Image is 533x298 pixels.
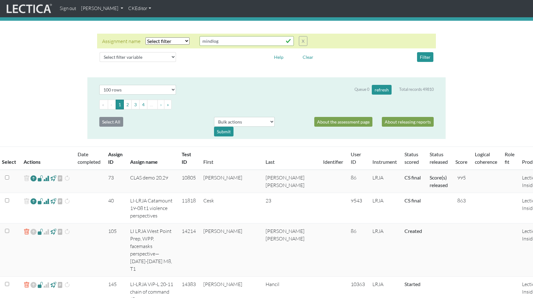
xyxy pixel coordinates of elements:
a: CKEditor [126,3,154,15]
button: Go to last page [164,100,172,109]
span: view [37,197,43,205]
td: 86 [347,223,369,277]
a: delete [24,227,30,236]
span: Analyst score [43,228,49,235]
span: can't rescore [64,174,70,182]
a: Help [271,53,286,59]
td: LI LRJA West Point Prep, WPP, facemasks perspective—[DATE]-[DATE] M8, T1 [126,223,178,277]
button: Go to page 2 [124,100,132,109]
td: LI-LRJA Catamount 19-08 t1 violence perspectives [126,193,178,223]
span: Analyst score [43,281,49,289]
div: Assignment name [102,37,140,45]
a: Date completed [78,151,101,165]
th: Assign ID [104,147,126,170]
td: 40 [104,193,126,223]
span: view [50,174,56,182]
a: Completed = assessment has been completed; CS scored = assessment has been CLAS scored; LS scored... [404,228,422,234]
td: 11818 [178,193,200,223]
a: Instrument [372,159,397,165]
a: [PERSON_NAME] [79,3,126,15]
button: Go to page 3 [131,100,140,109]
div: Submit [214,127,234,136]
td: LRJA [369,193,401,223]
img: lecticalive [5,3,52,15]
a: Completed = assessment has been completed; CS scored = assessment has been CLAS scored; LS scored... [404,197,421,203]
td: LRJA [369,170,401,193]
span: Reopen [30,227,36,236]
td: [PERSON_NAME] [PERSON_NAME] [262,170,319,193]
button: X [299,36,307,46]
td: 86 [347,170,369,193]
a: About releasing reports [382,117,434,127]
td: 105 [104,223,126,277]
button: Go to page 1 [116,100,124,109]
th: Actions [20,147,74,170]
td: 10805 [178,170,200,193]
td: 23 [262,193,319,223]
button: Filter [417,52,433,62]
span: view [50,197,56,205]
span: view [57,281,63,289]
td: [PERSON_NAME] [200,223,262,277]
a: Reopen [30,174,36,183]
span: delete [24,174,30,183]
a: Status scored [404,151,419,165]
span: view [50,228,56,235]
span: Analyst score [43,174,49,182]
button: Clear [300,52,316,62]
a: Role fit [505,151,514,165]
div: Queue 0 Total records 49810 [354,85,434,95]
a: Identifier [323,159,343,165]
span: view [37,281,43,288]
td: CLAS demo 20,29 [126,170,178,193]
a: Completed = assessment has been completed; CS scored = assessment has been CLAS scored; LS scored... [404,281,420,287]
span: view [37,228,43,235]
a: Sign out [57,3,79,15]
span: view [57,197,63,205]
span: view [57,174,63,182]
button: refresh [372,85,392,95]
span: Analyst score [43,197,49,205]
a: Reopen [30,197,36,206]
span: delete [24,197,30,206]
span: 863 [457,197,466,204]
a: Score [455,159,467,165]
button: Help [271,52,286,62]
span: can't rescore [64,281,70,289]
a: User ID [351,151,361,165]
td: [PERSON_NAME] [PERSON_NAME] [262,223,319,277]
td: 73 [104,170,126,193]
span: view [37,174,43,182]
td: 9543 [347,193,369,223]
a: Last [266,159,275,165]
button: Go to next page [157,100,164,109]
ul: Pagination [99,100,434,109]
button: Go to page 4 [139,100,147,109]
a: Status released [430,151,448,165]
th: Assign name [126,147,178,170]
a: First [203,159,213,165]
td: LRJA [369,223,401,277]
td: Cesk [200,193,262,223]
td: [PERSON_NAME] [200,170,262,193]
a: Basic released = basic report without a score has been released, Score(s) released = for Lectica ... [430,174,448,188]
a: About the assessment page [314,117,372,127]
button: Select All [99,117,123,127]
th: Test ID [178,147,200,170]
span: can't rescore [64,228,70,235]
td: 14214 [178,223,200,277]
span: view [57,228,63,235]
a: Logical coherence [475,151,497,165]
a: Completed = assessment has been completed; CS scored = assessment has been CLAS scored; LS scored... [404,174,421,180]
span: can't rescore [64,197,70,205]
span: view [50,281,56,288]
span: 995 [457,174,466,181]
span: Reopen [30,280,36,290]
a: delete [24,280,30,290]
